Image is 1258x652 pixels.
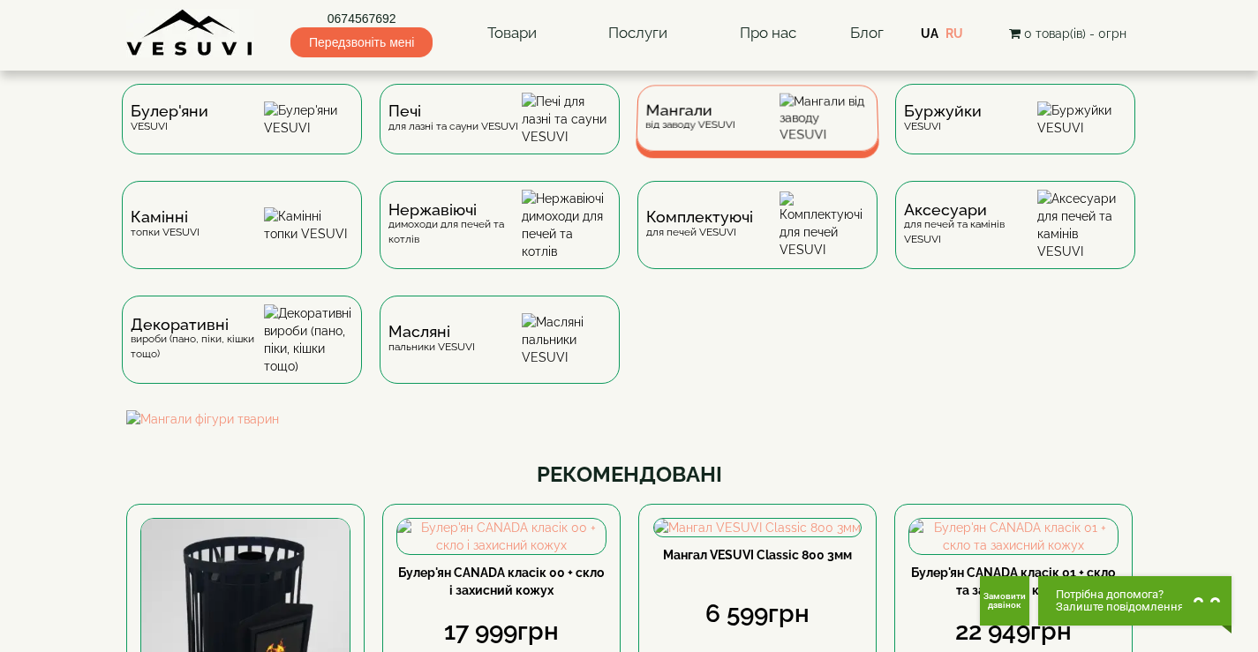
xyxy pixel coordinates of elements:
div: 6 599грн [652,596,863,632]
span: 0 товар(ів) - 0грн [1024,26,1126,41]
a: Комплектуючідля печей VESUVI Комплектуючі для печей VESUVI [629,181,886,296]
a: UA [921,26,938,41]
img: Комплектуючі для печей VESUVI [780,191,869,259]
div: топки VESUVI [131,210,200,239]
a: БуржуйкиVESUVI Буржуйки VESUVI [886,84,1144,181]
a: Блог [850,24,884,41]
a: Мангал VESUVI Classic 800 3мм [663,548,852,562]
img: Печі для лазні та сауни VESUVI [522,93,611,146]
a: RU [945,26,963,41]
div: димоходи для печей та котлів [388,203,522,247]
div: від заводу VESUVI [644,104,734,131]
span: Печі [388,104,518,118]
a: Каміннітопки VESUVI Камінні топки VESUVI [113,181,371,296]
a: Мангаливід заводу VESUVI Мангали від заводу VESUVI [629,84,886,181]
div: 22 949грн [908,614,1119,649]
img: Булер'ян CANADA класік 00 + скло і захисний кожух [397,519,606,554]
div: VESUVI [131,104,208,133]
a: Послуги [591,13,685,54]
span: Аксесуари [904,203,1037,217]
button: 0 товар(ів) - 0грн [1004,24,1132,43]
span: Передзвоніть мені [290,27,433,57]
img: Буржуйки VESUVI [1037,101,1126,137]
img: Булер'ян CANADA класік 01 + скло та захисний кожух [909,519,1118,554]
span: Замовити дзвінок [983,592,1026,610]
a: Булер'яниVESUVI Булер'яни VESUVI [113,84,371,181]
a: Нержавіючідимоходи для печей та котлів Нержавіючі димоходи для печей та котлів [371,181,629,296]
a: Булер'ян CANADA класік 01 + скло та захисний кожух [911,566,1115,597]
span: Булер'яни [131,104,208,118]
a: Аксесуаридля печей та камінів VESUVI Аксесуари для печей та камінів VESUVI [886,181,1144,296]
span: Масляні [388,325,475,339]
img: Декоративні вироби (пано, піки, кішки тощо) [264,304,353,375]
img: Булер'яни VESUVI [264,101,353,137]
button: Chat button [1038,576,1232,626]
img: Завод VESUVI [126,9,254,57]
img: Мангали фігури тварин [126,410,1133,428]
img: Мангали від заводу VESUVI [780,94,870,143]
div: пальники VESUVI [388,325,475,354]
img: Мангал VESUVI Classic 800 3мм [654,519,861,536]
div: для лазні та сауни VESUVI [388,104,518,133]
a: Декоративнівироби (пано, піки, кішки тощо) Декоративні вироби (пано, піки, кішки тощо) [113,296,371,410]
a: Печідля лазні та сауни VESUVI Печі для лазні та сауни VESUVI [371,84,629,181]
span: Залиште повідомлення [1056,601,1184,613]
span: Камінні [131,210,200,224]
div: для печей та камінів VESUVI [904,203,1037,247]
img: Камінні топки VESUVI [264,207,353,243]
img: Аксесуари для печей та камінів VESUVI [1037,190,1126,260]
span: Комплектуючі [646,210,753,224]
div: VESUVI [904,104,982,133]
div: для печей VESUVI [646,210,753,239]
span: Декоративні [131,318,264,332]
a: Товари [470,13,554,54]
span: Буржуйки [904,104,982,118]
a: Булер'ян CANADA класік 00 + скло і захисний кожух [398,566,604,597]
span: Потрібна допомога? [1056,588,1184,601]
img: Масляні пальники VESUVI [522,313,611,366]
img: Нержавіючі димоходи для печей та котлів [522,190,611,260]
div: 17 999грн [396,614,606,649]
span: Нержавіючі [388,203,522,217]
a: Масляніпальники VESUVI Масляні пальники VESUVI [371,296,629,410]
span: Мангали [645,104,735,117]
button: Get Call button [980,576,1029,626]
a: Про нас [722,13,814,54]
a: 0674567692 [290,10,433,27]
div: вироби (пано, піки, кішки тощо) [131,318,264,362]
